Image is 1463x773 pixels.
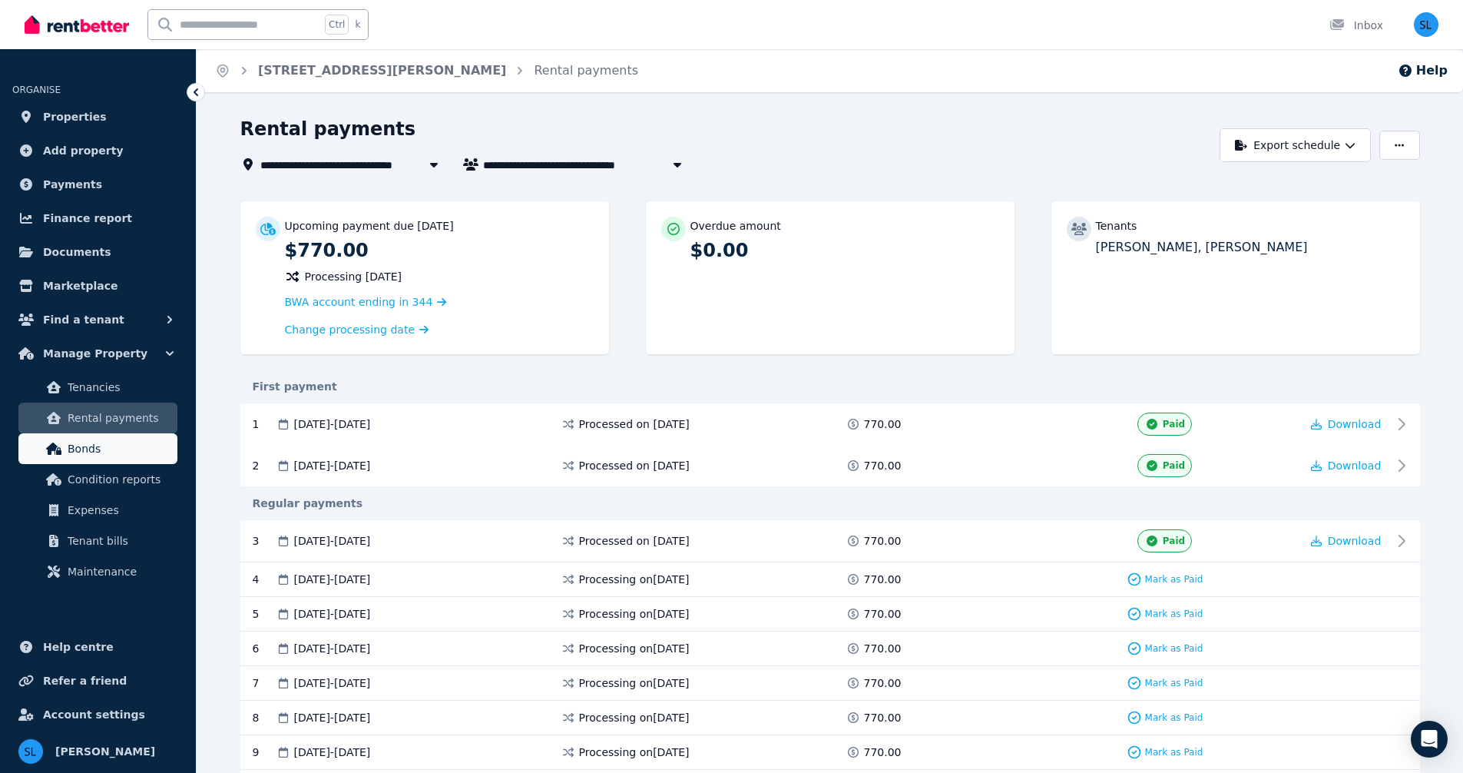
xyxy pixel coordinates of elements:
span: Processed on [DATE] [579,458,690,473]
span: 770.00 [864,572,902,587]
a: Documents [12,237,184,267]
a: Tenancies [18,372,177,403]
div: 4 [253,572,276,587]
span: Marketplace [43,277,118,295]
a: Properties [12,101,184,132]
span: 770.00 [864,606,902,622]
img: Steve Langton [18,739,43,764]
span: Processed on [DATE] [579,533,690,549]
span: Processing on [DATE] [579,641,690,656]
a: [STREET_ADDRESS][PERSON_NAME] [258,63,506,78]
p: $770.00 [285,238,594,263]
div: 9 [253,745,276,760]
nav: Breadcrumb [197,49,657,92]
span: Mark as Paid [1145,608,1203,620]
div: 8 [253,710,276,725]
a: Payments [12,169,184,200]
span: 770.00 [864,641,902,656]
img: RentBetter [25,13,129,36]
span: 770.00 [864,533,902,549]
div: Regular payments [240,496,1420,511]
button: Download [1311,416,1382,432]
a: Help centre [12,632,184,662]
span: 770.00 [864,458,902,473]
div: First payment [240,379,1420,394]
span: BWA account ending in 344 [285,296,433,308]
span: Payments [43,175,102,194]
div: 1 [253,416,276,432]
a: Expenses [18,495,177,526]
div: 6 [253,641,276,656]
div: 3 [253,529,276,552]
span: Change processing date [285,322,415,337]
button: Download [1311,533,1382,549]
span: [DATE] - [DATE] [294,458,371,473]
span: Rental payments [68,409,171,427]
span: Processing on [DATE] [579,675,690,691]
p: Overdue amount [690,218,781,234]
span: Paid [1163,535,1185,547]
span: 770.00 [864,416,902,432]
span: [DATE] - [DATE] [294,745,371,760]
span: Processing [DATE] [305,269,402,284]
p: Tenants [1096,218,1137,234]
span: Download [1328,418,1382,430]
span: [DATE] - [DATE] [294,641,371,656]
span: Mark as Paid [1145,746,1203,758]
span: Help centre [43,638,114,656]
span: Mark as Paid [1145,712,1203,724]
div: 7 [253,675,276,691]
span: Paid [1163,418,1185,430]
span: Add property [43,141,124,160]
p: [PERSON_NAME], [PERSON_NAME] [1096,238,1405,257]
span: [DATE] - [DATE] [294,533,371,549]
span: [DATE] - [DATE] [294,572,371,587]
a: Bonds [18,433,177,464]
span: Mark as Paid [1145,573,1203,586]
span: [DATE] - [DATE] [294,710,371,725]
span: Bonds [68,440,171,458]
span: Condition reports [68,470,171,489]
span: Mark as Paid [1145,642,1203,655]
button: Download [1311,458,1382,473]
span: 770.00 [864,710,902,725]
span: [DATE] - [DATE] [294,675,371,691]
span: Processing on [DATE] [579,606,690,622]
a: Maintenance [18,556,177,587]
span: [DATE] - [DATE] [294,416,371,432]
span: ORGANISE [12,85,61,95]
span: Refer a friend [43,672,127,690]
span: Manage Property [43,344,147,363]
span: Ctrl [325,15,349,35]
div: Open Intercom Messenger [1411,721,1448,758]
button: Help [1398,61,1448,80]
p: $0.00 [690,238,999,263]
span: [DATE] - [DATE] [294,606,371,622]
span: Tenant bills [68,532,171,550]
span: Processed on [DATE] [579,416,690,432]
div: Inbox [1329,18,1383,33]
div: 2 [253,458,276,473]
a: Finance report [12,203,184,234]
span: Tenancies [68,378,171,396]
button: Export schedule [1220,128,1371,162]
a: Add property [12,135,184,166]
span: Find a tenant [43,310,124,329]
span: Processing on [DATE] [579,745,690,760]
a: Condition reports [18,464,177,495]
span: Download [1328,459,1382,472]
a: Account settings [12,699,184,730]
span: 770.00 [864,745,902,760]
a: Marketplace [12,270,184,301]
a: Rental payments [534,63,638,78]
span: Account settings [43,705,145,724]
h1: Rental payments [240,117,416,141]
a: Tenant bills [18,526,177,556]
div: 5 [253,606,276,622]
span: Processing on [DATE] [579,572,690,587]
a: Rental payments [18,403,177,433]
span: Documents [43,243,111,261]
span: Maintenance [68,562,171,581]
span: Mark as Paid [1145,677,1203,689]
span: 770.00 [864,675,902,691]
